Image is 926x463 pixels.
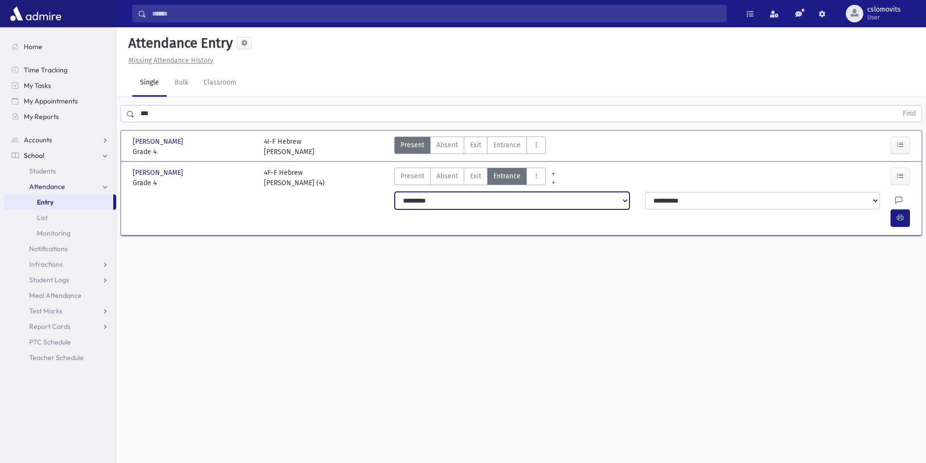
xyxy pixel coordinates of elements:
span: Monitoring [37,229,70,238]
span: My Appointments [24,97,78,105]
span: Entry [37,198,53,206]
u: Missing Attendance History [128,56,213,65]
a: Test Marks [4,303,116,319]
span: Attendance [29,182,65,191]
span: Present [401,171,424,181]
span: Grade 4 [133,178,254,188]
span: Absent [437,140,458,150]
input: Search [146,5,726,22]
a: PTC Schedule [4,334,116,350]
span: Report Cards [29,322,70,331]
span: PTC Schedule [29,338,71,346]
span: [PERSON_NAME] [133,137,185,147]
a: Home [4,39,116,54]
a: Students [4,163,116,179]
span: Students [29,167,56,175]
span: Test Marks [29,307,62,315]
img: AdmirePro [8,4,64,23]
a: Time Tracking [4,62,116,78]
span: List [37,213,48,222]
h5: Attendance Entry [124,35,233,51]
button: Find [897,105,922,122]
span: Student Logs [29,275,69,284]
a: Single [132,69,167,97]
span: Exit [470,140,481,150]
span: Exit [470,171,481,181]
a: List [4,210,116,225]
div: 4F-F Hebrew [PERSON_NAME] (4) [264,168,325,188]
span: Absent [437,171,458,181]
span: Entrance [493,140,521,150]
span: Notifications [29,244,68,253]
span: Meal Attendance [29,291,82,300]
div: 4I-F Hebrew [PERSON_NAME] [264,137,314,157]
span: My Reports [24,112,59,121]
a: Attendance [4,179,116,194]
a: My Reports [4,109,116,124]
a: Notifications [4,241,116,257]
span: Teacher Schedule [29,353,84,362]
span: Home [24,42,42,51]
div: AttTypes [394,168,546,188]
span: Infractions [29,260,63,269]
a: Monitoring [4,225,116,241]
a: My Appointments [4,93,116,109]
span: Present [401,140,424,150]
span: [PERSON_NAME] [133,168,185,178]
a: Bulk [167,69,196,97]
span: Entrance [493,171,521,181]
a: Infractions [4,257,116,272]
span: School [24,151,44,160]
span: User [867,14,901,21]
span: Grade 4 [133,147,254,157]
a: Missing Attendance History [124,56,213,65]
span: Accounts [24,136,52,144]
span: My Tasks [24,81,51,90]
span: Time Tracking [24,66,68,74]
a: My Tasks [4,78,116,93]
a: Accounts [4,132,116,148]
a: Classroom [196,69,244,97]
a: Report Cards [4,319,116,334]
a: School [4,148,116,163]
span: cslomovits [867,6,901,14]
a: Student Logs [4,272,116,288]
div: AttTypes [394,137,546,157]
a: Meal Attendance [4,288,116,303]
a: Entry [4,194,113,210]
a: Teacher Schedule [4,350,116,365]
